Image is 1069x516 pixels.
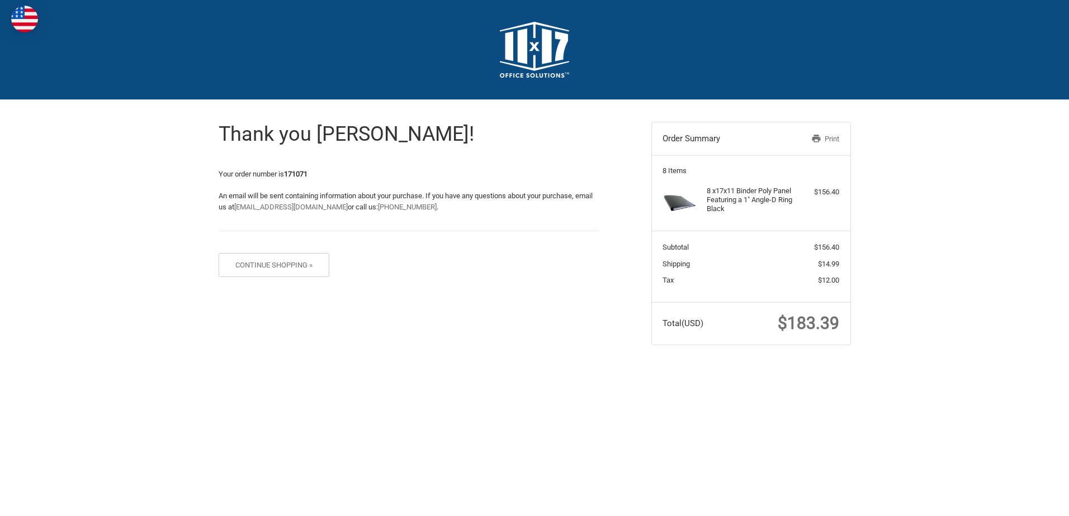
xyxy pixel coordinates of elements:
[818,260,839,268] span: $14.99
[663,260,690,268] span: Shipping
[284,170,308,178] strong: 171071
[663,243,689,251] span: Subtotal
[219,122,599,147] h1: Thank you [PERSON_NAME]!
[378,203,437,211] a: [PHONE_NUMBER]
[663,166,839,175] h3: 8 Items
[500,22,569,78] img: 11x17.com
[707,187,792,214] h4: 8 x 17x11 Binder Poly Panel Featuring a 1" Angle-D Ring Black
[219,170,308,178] span: Your order number is
[795,187,839,198] div: $156.40
[11,6,38,32] img: duty and tax information for United States
[663,276,674,284] span: Tax
[663,133,782,145] h3: Order Summary
[778,313,839,333] span: $183.39
[219,192,593,211] span: An email will be sent containing information about your purchase. If you have any questions about...
[782,133,839,145] a: Print
[818,276,839,284] span: $12.00
[814,243,839,251] span: $156.40
[219,253,330,277] button: Continue Shopping »
[234,203,348,211] a: [EMAIL_ADDRESS][DOMAIN_NAME]
[663,318,703,328] span: Total (USD)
